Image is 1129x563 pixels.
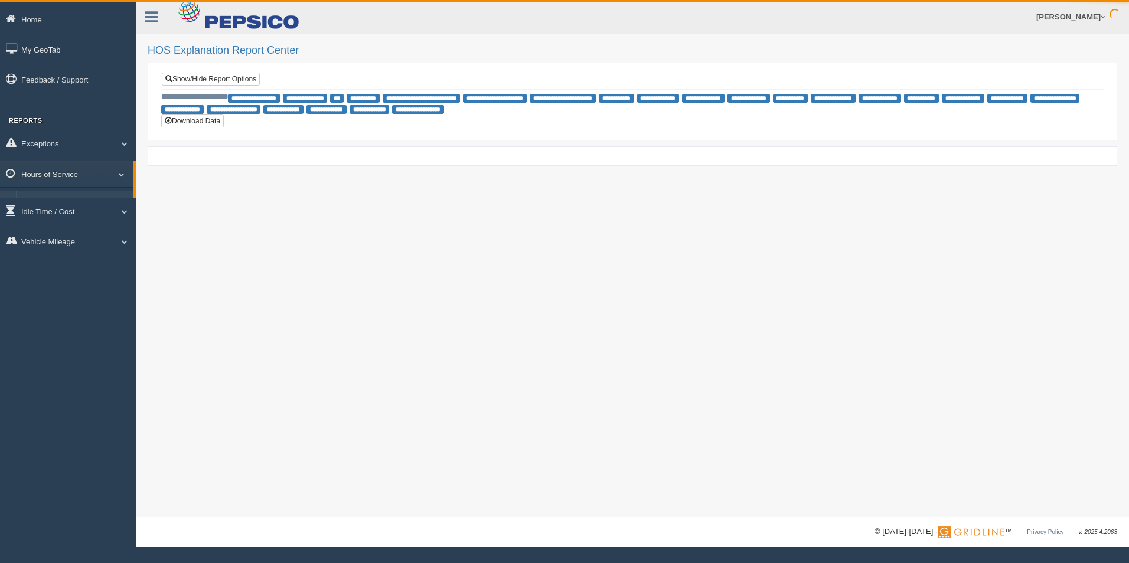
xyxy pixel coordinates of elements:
button: Download Data [161,114,224,127]
img: Gridline [938,526,1004,538]
a: Privacy Policy [1027,529,1063,535]
a: Show/Hide Report Options [162,73,260,86]
span: v. 2025.4.2063 [1079,529,1117,535]
div: © [DATE]-[DATE] - ™ [875,526,1117,538]
h2: HOS Explanation Report Center [148,45,1117,57]
a: HOS Explanation Reports [21,191,133,212]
